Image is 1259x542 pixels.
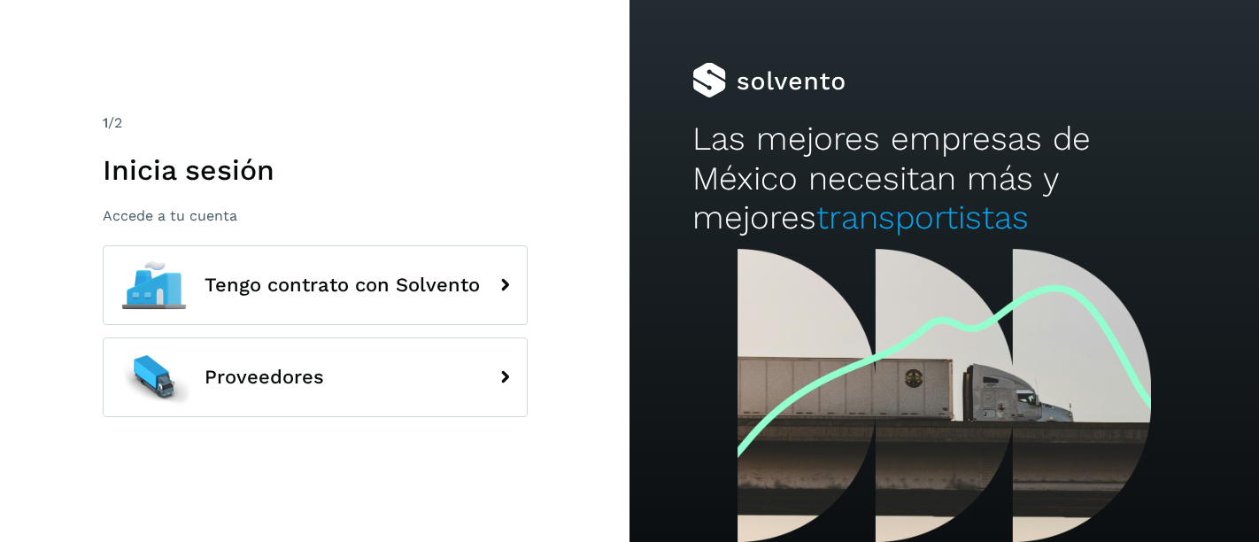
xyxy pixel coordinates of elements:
[103,207,528,224] p: Accede a tu cuenta
[103,112,528,134] div: /2
[103,114,108,131] span: 1
[103,245,528,325] button: Tengo contrato con Solvento
[205,275,480,296] span: Tengo contrato con Solvento
[103,153,528,187] h1: Inicia sesión
[816,198,1029,236] span: transportistas
[205,367,324,388] span: Proveedores
[692,120,1196,237] h2: Las mejores empresas de México necesitan más y mejores
[103,337,528,417] button: Proveedores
